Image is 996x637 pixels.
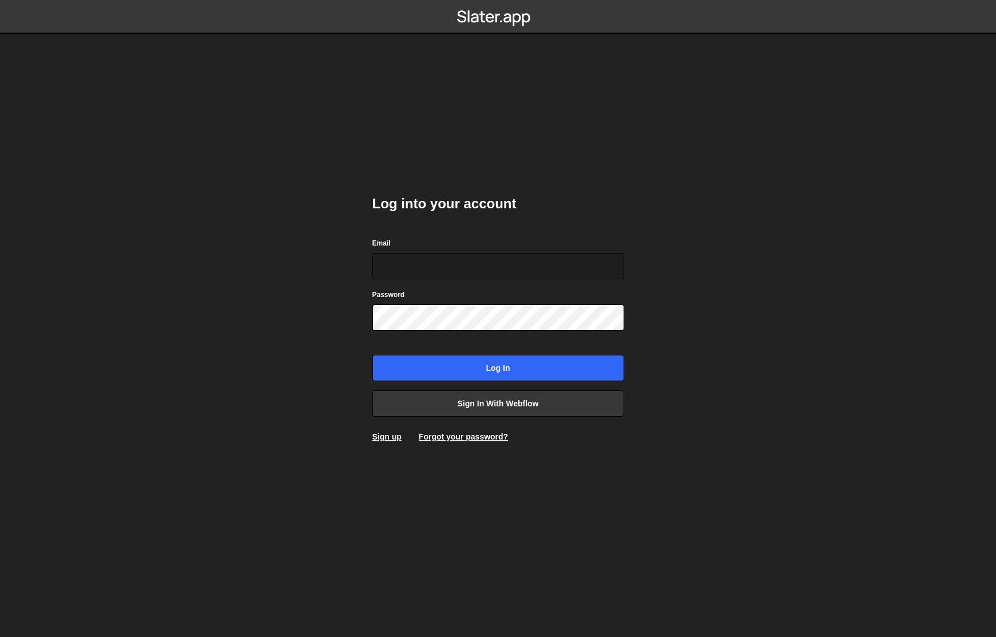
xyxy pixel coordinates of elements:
[419,432,508,441] a: Forgot your password?
[372,238,391,249] label: Email
[372,355,624,381] input: Log in
[372,195,624,213] h2: Log into your account
[372,289,405,300] label: Password
[372,432,402,441] a: Sign up
[372,390,624,417] a: Sign in with Webflow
